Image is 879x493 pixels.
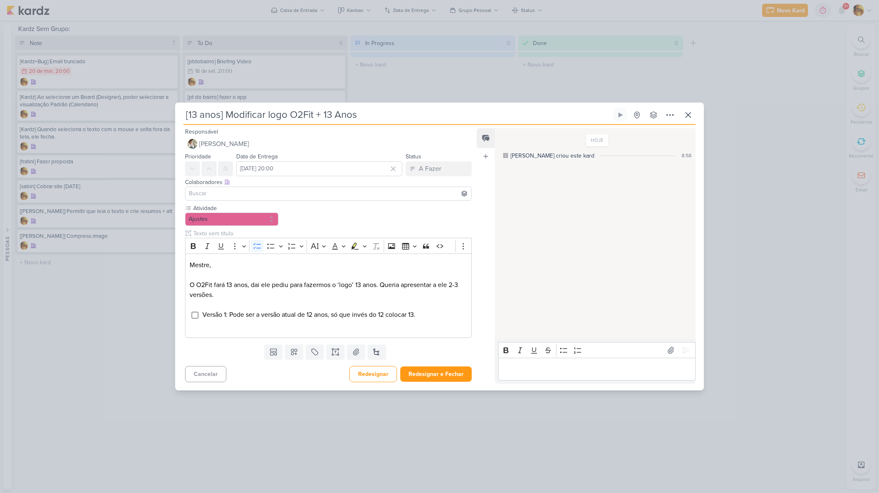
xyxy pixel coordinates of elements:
div: Colaboradores [185,178,472,187]
div: 8:58 [682,152,691,159]
button: Redesignar [349,366,397,382]
span: [PERSON_NAME] [199,139,249,149]
p: Mestre, [190,260,467,270]
button: Cancelar [185,366,226,382]
label: Responsável [185,128,218,135]
button: Ajustes [185,213,278,226]
img: Raphael Simas [188,139,197,149]
div: Editor toolbar [185,238,472,254]
div: [PERSON_NAME] criou este kard [511,151,594,160]
label: Status [406,153,421,160]
div: A Fazer [419,164,441,174]
span: Versão 1: Pode ser a versão atual de 12 anos, só que invés do 12 colocar 13. [202,311,416,319]
input: Buscar [187,189,470,199]
p: O O2Fit fará 13 anos, dai ele pediu para fazermos o ‘logo’ 13 anos. Queria apresentar a ele 2-3 v... [190,280,467,300]
input: Kard Sem Título [183,108,611,122]
label: Prioridade [185,153,211,160]
button: A Fazer [406,161,472,176]
div: Editor toolbar [498,342,696,358]
input: Texto sem título [192,229,472,238]
div: Ligar relógio [617,112,624,118]
div: Editor editing area: main [185,254,472,338]
div: Editor editing area: main [498,358,696,381]
input: Select a date [236,161,402,176]
label: Atividade [192,204,278,213]
button: Redesignar e Fechar [400,366,472,382]
label: Data de Entrega [236,153,278,160]
button: [PERSON_NAME] [185,136,472,151]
